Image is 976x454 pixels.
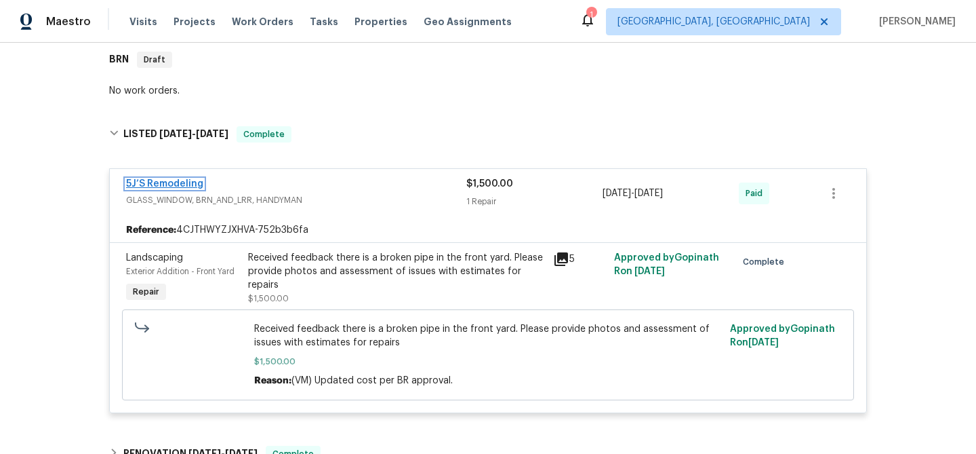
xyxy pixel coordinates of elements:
[138,53,171,67] span: Draft
[254,322,723,349] span: Received feedback there is a broken pipe in the front yard. Please provide photos and assessment ...
[159,129,228,138] span: -
[254,376,291,385] span: Reason:
[232,15,293,29] span: Work Orders
[874,15,956,29] span: [PERSON_NAME]
[126,267,235,276] span: Exterior Addition - Front Yard
[634,267,665,276] span: [DATE]
[730,324,835,347] span: Approved by Gopinath R on
[126,193,466,207] span: GLASS_WINDOW, BRN_AND_LRR, HANDYMAN
[105,113,871,156] div: LISTED [DATE]-[DATE]Complete
[553,251,606,267] div: 5
[174,15,216,29] span: Projects
[126,179,203,189] a: 5J’S Remodeling
[634,189,663,198] span: [DATE]
[614,253,719,276] span: Approved by Gopinath R on
[196,129,228,138] span: [DATE]
[109,52,129,68] h6: BRN
[746,187,768,200] span: Paid
[603,187,663,200] span: -
[586,8,596,22] div: 1
[126,253,183,263] span: Landscaping
[354,15,407,29] span: Properties
[617,15,810,29] span: [GEOGRAPHIC_DATA], [GEOGRAPHIC_DATA]
[291,376,453,385] span: (VM) Updated cost per BR approval.
[126,223,176,237] b: Reference:
[109,84,867,98] div: No work orders.
[129,15,157,29] span: Visits
[466,179,513,189] span: $1,500.00
[424,15,512,29] span: Geo Assignments
[603,189,631,198] span: [DATE]
[238,128,290,141] span: Complete
[105,38,871,81] div: BRN Draft
[123,126,228,143] h6: LISTED
[46,15,91,29] span: Maestro
[127,285,165,299] span: Repair
[159,129,192,138] span: [DATE]
[310,17,338,26] span: Tasks
[748,338,779,347] span: [DATE]
[743,255,790,269] span: Complete
[248,251,545,292] div: Received feedback there is a broken pipe in the front yard. Please provide photos and assessment ...
[110,218,866,242] div: 4CJTHWYZJXHVA-752b3b6fa
[248,295,289,303] span: $1,500.00
[254,355,723,368] span: $1,500.00
[466,195,603,208] div: 1 Repair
